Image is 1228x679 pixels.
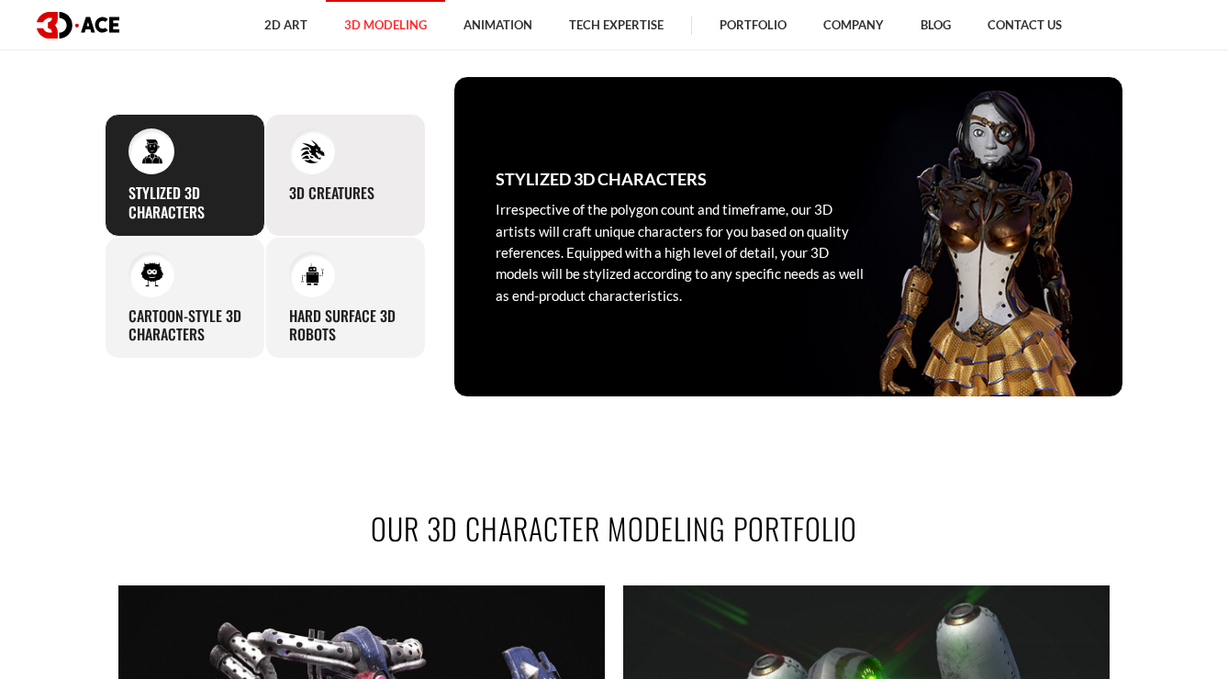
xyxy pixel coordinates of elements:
h3: 3D Creatures [289,184,374,203]
img: Hard Surface 3D Robots [300,262,325,286]
h2: OUR 3D CHARACTER MODELING PORTFOLIO [105,507,1123,549]
p: Irrespective of the polygon count and timeframe, our 3D artists will craft unique characters for ... [496,199,872,306]
h3: Stylized 3D Characters [496,166,707,192]
img: 3D Creatures [300,139,325,164]
img: logo dark [37,12,119,39]
h3: Stylized 3D Characters [128,184,241,222]
img: Stylized 3D Characters [140,139,164,164]
h3: Cartoon-Style 3D Characters [128,306,241,345]
h3: Hard Surface 3D Robots [289,306,402,345]
img: Cartoon-Style 3D Characters [140,262,164,286]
